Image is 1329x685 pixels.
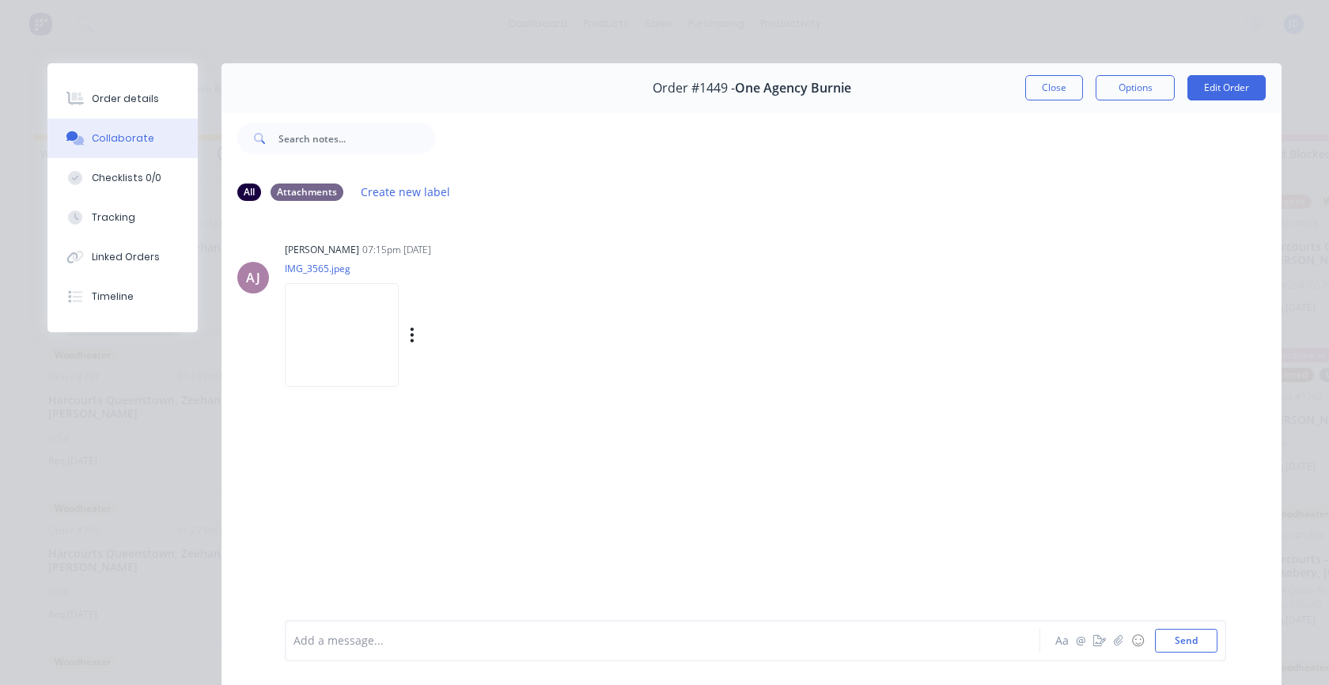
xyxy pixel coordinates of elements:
button: Send [1155,629,1217,653]
button: Checklists 0/0 [47,158,198,198]
div: Collaborate [92,131,154,146]
div: Tracking [92,210,135,225]
button: @ [1071,631,1090,650]
div: All [237,184,261,201]
button: Linked Orders [47,237,198,277]
div: Timeline [92,290,134,304]
span: Order #1449 - [653,81,735,96]
button: Order details [47,79,198,119]
button: Timeline [47,277,198,316]
button: ☺ [1128,631,1147,650]
div: Checklists 0/0 [92,171,161,185]
button: Tracking [47,198,198,237]
div: 07:15pm [DATE] [362,243,431,257]
input: Search notes... [278,123,435,154]
span: One Agency Burnie [735,81,851,96]
div: Linked Orders [92,250,160,264]
button: Options [1096,75,1175,100]
button: Aa [1052,631,1071,650]
div: [PERSON_NAME] [285,243,359,257]
p: IMG_3565.jpeg [285,262,575,275]
div: Attachments [271,184,343,201]
button: Close [1025,75,1083,100]
button: Create new label [353,181,459,202]
button: Collaborate [47,119,198,158]
button: Edit Order [1187,75,1266,100]
div: AJ [246,268,260,287]
div: Order details [92,92,159,106]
